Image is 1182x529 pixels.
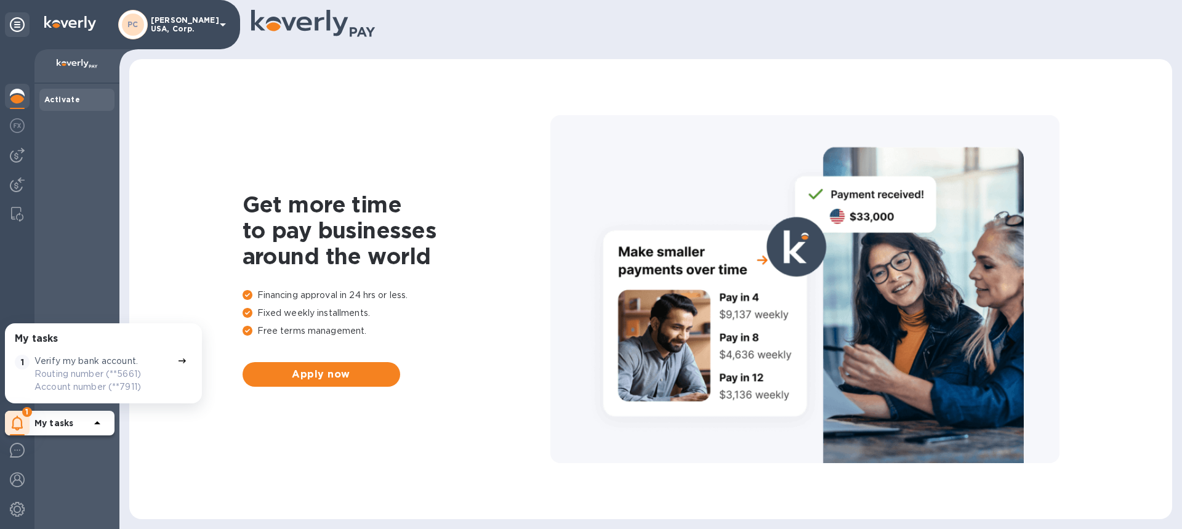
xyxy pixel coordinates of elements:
button: Apply now [243,362,400,387]
h1: Get more time to pay businesses around the world [243,192,550,269]
p: Financing approval in 24 hrs or less. [243,289,550,302]
p: [PERSON_NAME] USA, Corp. [151,16,212,33]
span: Apply now [252,367,390,382]
span: 1 [15,355,30,369]
p: Routing number (**5661) Account number (**7911) [34,368,172,394]
span: 1 [22,407,32,417]
b: Activate [44,95,80,104]
p: Fixed weekly installments. [243,307,550,320]
img: Foreign exchange [10,118,25,133]
h3: My tasks [15,333,58,345]
img: Logo [44,16,96,31]
b: My tasks [34,418,73,428]
b: PC [127,20,139,29]
p: Free terms management. [243,325,550,337]
p: Verify my bank account. [34,355,138,368]
div: Unpin categories [5,12,30,37]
